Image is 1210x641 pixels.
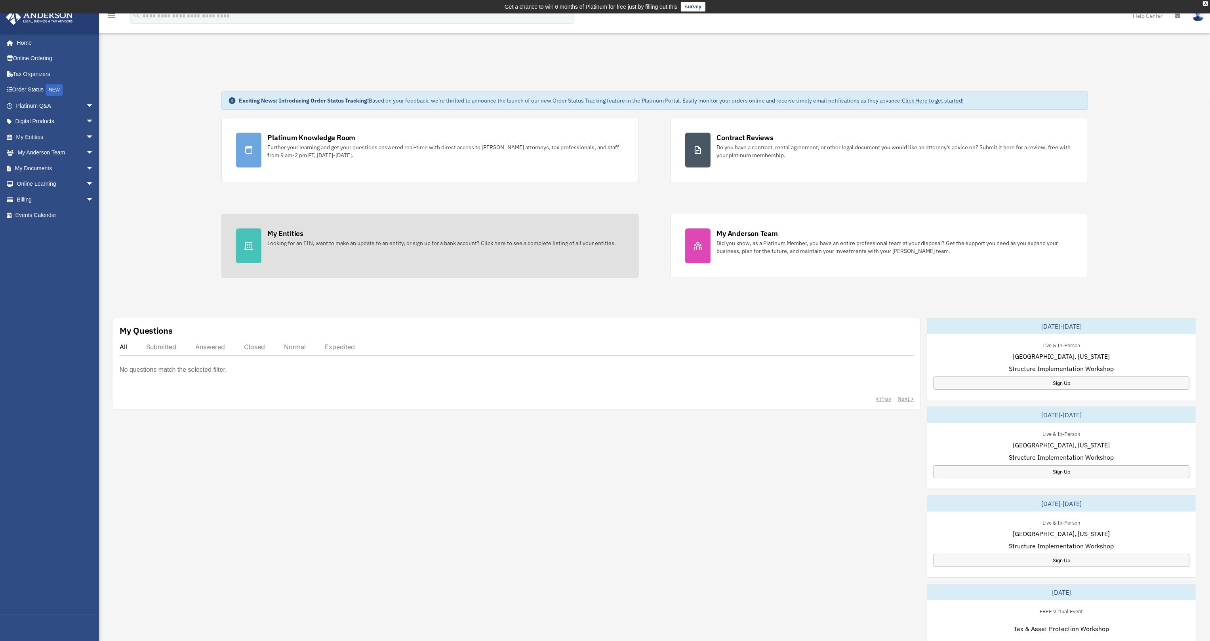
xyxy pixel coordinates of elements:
div: [DATE]-[DATE] [927,318,1196,334]
a: Billingarrow_drop_down [6,192,106,207]
a: menu [107,14,116,21]
div: Contract Reviews [717,133,774,143]
i: search [132,11,141,19]
a: Click Here to get started! [902,97,964,104]
a: My Anderson Teamarrow_drop_down [6,145,106,161]
a: Contract Reviews Do you have a contract, rental agreement, or other legal document you would like... [671,118,1088,182]
span: [GEOGRAPHIC_DATA], [US_STATE] [1013,440,1110,450]
span: arrow_drop_down [86,129,102,145]
div: Further your learning and get your questions answered real-time with direct access to [PERSON_NAM... [268,143,624,159]
i: menu [107,11,116,21]
p: No questions match the selected filter. [120,364,227,375]
span: arrow_drop_down [86,145,102,161]
img: User Pic [1192,10,1204,21]
div: Did you know, as a Platinum Member, you have an entire professional team at your disposal? Get th... [717,239,1073,255]
a: Platinum Knowledge Room Further your learning and get your questions answered real-time with dire... [221,118,639,182]
strong: Exciting News: Introducing Order Status Tracking! [239,97,369,104]
div: [DATE]-[DATE] [927,407,1196,423]
a: Sign Up [934,377,1189,390]
span: [GEOGRAPHIC_DATA], [US_STATE] [1013,352,1110,361]
div: Live & In-Person [1037,429,1087,437]
a: My Documentsarrow_drop_down [6,160,106,176]
div: My Questions [120,325,173,337]
div: FREE Virtual Event [1034,607,1090,615]
a: Platinum Q&Aarrow_drop_down [6,98,106,114]
span: arrow_drop_down [86,192,102,208]
div: close [1203,1,1208,6]
div: All [120,343,127,351]
a: Order StatusNEW [6,82,106,98]
div: Get a chance to win 6 months of Platinum for free just by filling out this [505,2,678,11]
div: Live & In-Person [1037,518,1087,526]
div: Closed [244,343,265,351]
a: Tax Organizers [6,66,106,82]
div: Looking for an EIN, want to make an update to an entity, or sign up for a bank account? Click her... [268,239,616,247]
a: Online Learningarrow_drop_down [6,176,106,192]
a: Digital Productsarrow_drop_down [6,114,106,129]
a: Sign Up [934,554,1189,567]
span: arrow_drop_down [86,176,102,192]
div: Based on your feedback, we're thrilled to announce the launch of our new Order Status Tracking fe... [239,97,964,105]
div: Live & In-Person [1037,340,1087,349]
a: My Entities Looking for an EIN, want to make an update to an entity, or sign up for a bank accoun... [221,214,639,278]
img: Anderson Advisors Platinum Portal [4,10,75,25]
span: Structure Implementation Workshop [1009,364,1114,373]
div: Do you have a contract, rental agreement, or other legal document you would like an attorney's ad... [717,143,1073,159]
span: Structure Implementation Workshop [1009,541,1114,551]
div: Submitted [146,343,176,351]
div: [DATE] [927,584,1196,600]
span: arrow_drop_down [86,114,102,130]
a: Events Calendar [6,207,106,223]
div: Platinum Knowledge Room [268,133,356,143]
div: NEW [46,84,63,96]
a: My Anderson Team Did you know, as a Platinum Member, you have an entire professional team at your... [671,214,1088,278]
a: My Entitiesarrow_drop_down [6,129,106,145]
div: Expedited [325,343,355,351]
div: My Entities [268,228,303,238]
div: My Anderson Team [717,228,778,238]
a: survey [681,2,705,11]
a: Home [6,35,102,51]
div: Answered [195,343,225,351]
span: Tax & Asset Protection Workshop [1014,624,1109,633]
a: Online Ordering [6,51,106,67]
span: arrow_drop_down [86,98,102,114]
span: [GEOGRAPHIC_DATA], [US_STATE] [1013,529,1110,538]
span: arrow_drop_down [86,160,102,177]
a: Sign Up [934,465,1189,478]
span: Structure Implementation Workshop [1009,453,1114,462]
div: Normal [284,343,306,351]
div: [DATE]-[DATE] [927,496,1196,512]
